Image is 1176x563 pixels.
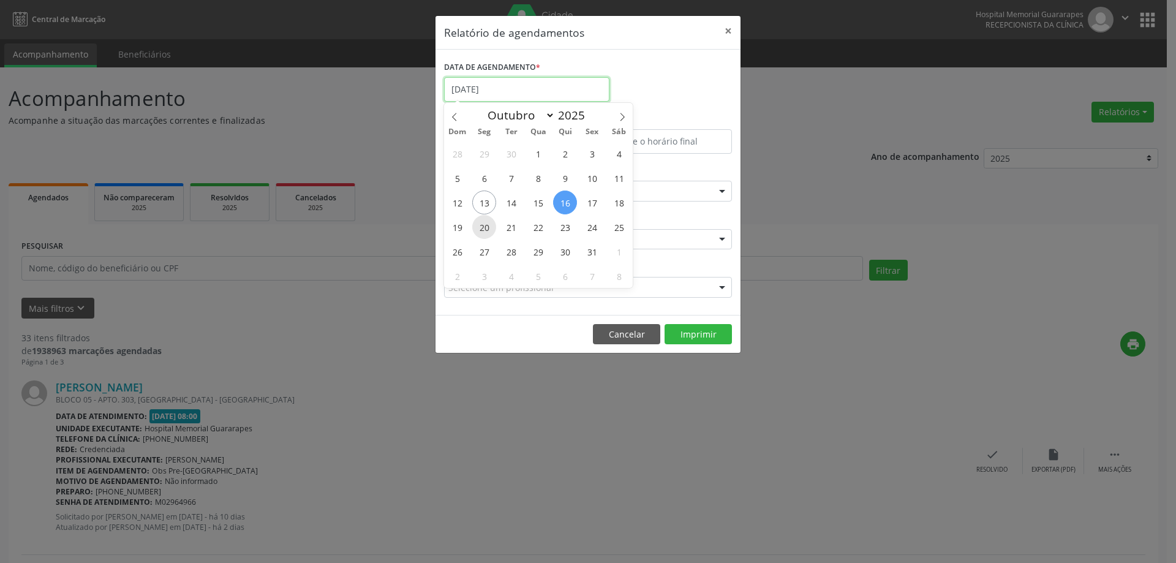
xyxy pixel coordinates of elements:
[526,240,550,263] span: Outubro 29, 2025
[499,240,523,263] span: Outubro 28, 2025
[472,142,496,165] span: Setembro 29, 2025
[591,129,732,154] input: Selecione o horário final
[593,324,660,345] button: Cancelar
[553,215,577,239] span: Outubro 23, 2025
[525,128,552,136] span: Qua
[580,264,604,288] span: Novembro 7, 2025
[445,142,469,165] span: Setembro 28, 2025
[498,128,525,136] span: Ter
[607,166,631,190] span: Outubro 11, 2025
[499,215,523,239] span: Outubro 21, 2025
[499,166,523,190] span: Outubro 7, 2025
[580,215,604,239] span: Outubro 24, 2025
[526,191,550,214] span: Outubro 15, 2025
[499,142,523,165] span: Setembro 30, 2025
[472,166,496,190] span: Outubro 6, 2025
[445,166,469,190] span: Outubro 5, 2025
[607,215,631,239] span: Outubro 25, 2025
[579,128,606,136] span: Sex
[445,264,469,288] span: Novembro 2, 2025
[580,166,604,190] span: Outubro 10, 2025
[472,240,496,263] span: Outubro 27, 2025
[555,107,595,123] input: Year
[445,215,469,239] span: Outubro 19, 2025
[526,166,550,190] span: Outubro 8, 2025
[526,142,550,165] span: Outubro 1, 2025
[481,107,555,124] select: Month
[580,142,604,165] span: Outubro 3, 2025
[526,215,550,239] span: Outubro 22, 2025
[526,264,550,288] span: Novembro 5, 2025
[471,128,498,136] span: Seg
[553,264,577,288] span: Novembro 6, 2025
[472,215,496,239] span: Outubro 20, 2025
[553,191,577,214] span: Outubro 16, 2025
[472,264,496,288] span: Novembro 3, 2025
[444,25,584,40] h5: Relatório de agendamentos
[553,142,577,165] span: Outubro 2, 2025
[580,191,604,214] span: Outubro 17, 2025
[445,240,469,263] span: Outubro 26, 2025
[591,110,732,129] label: ATÉ
[552,128,579,136] span: Qui
[444,58,540,77] label: DATA DE AGENDAMENTO
[553,166,577,190] span: Outubro 9, 2025
[607,142,631,165] span: Outubro 4, 2025
[445,191,469,214] span: Outubro 12, 2025
[499,191,523,214] span: Outubro 14, 2025
[607,191,631,214] span: Outubro 18, 2025
[499,264,523,288] span: Novembro 4, 2025
[607,264,631,288] span: Novembro 8, 2025
[607,240,631,263] span: Novembro 1, 2025
[444,128,471,136] span: Dom
[716,16,741,46] button: Close
[553,240,577,263] span: Outubro 30, 2025
[606,128,633,136] span: Sáb
[580,240,604,263] span: Outubro 31, 2025
[665,324,732,345] button: Imprimir
[472,191,496,214] span: Outubro 13, 2025
[444,77,609,102] input: Selecione uma data ou intervalo
[448,281,554,294] span: Selecione um profissional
